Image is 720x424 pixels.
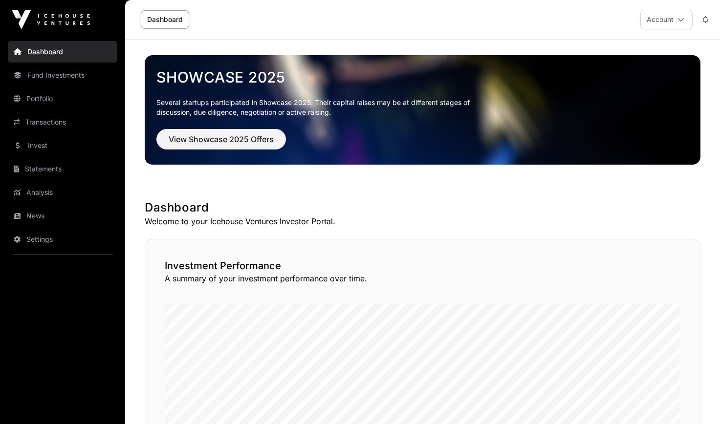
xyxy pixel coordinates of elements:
[156,139,286,148] a: View Showcase 2025 Offers
[8,135,117,156] a: Invest
[145,200,700,215] h1: Dashboard
[8,205,117,227] a: News
[156,98,485,117] p: Several startups participated in Showcase 2025. Their capital raises may be at different stages o...
[169,133,274,145] span: View Showcase 2025 Offers
[671,377,720,424] iframe: Chat Widget
[12,10,90,29] img: Icehouse Ventures Logo
[8,88,117,109] a: Portfolio
[8,64,117,86] a: Fund Investments
[156,68,689,86] a: Showcase 2025
[156,129,286,149] button: View Showcase 2025 Offers
[8,182,117,203] a: Analysis
[640,10,693,29] button: Account
[8,111,117,133] a: Transactions
[145,215,700,227] p: Welcome to your Icehouse Ventures Investor Portal.
[145,55,700,165] img: Showcase 2025
[141,10,189,29] a: Dashboard
[8,158,117,180] a: Statements
[165,273,680,284] p: A summary of your investment performance over time.
[8,229,117,250] a: Settings
[8,41,117,63] a: Dashboard
[165,259,680,273] h2: Investment Performance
